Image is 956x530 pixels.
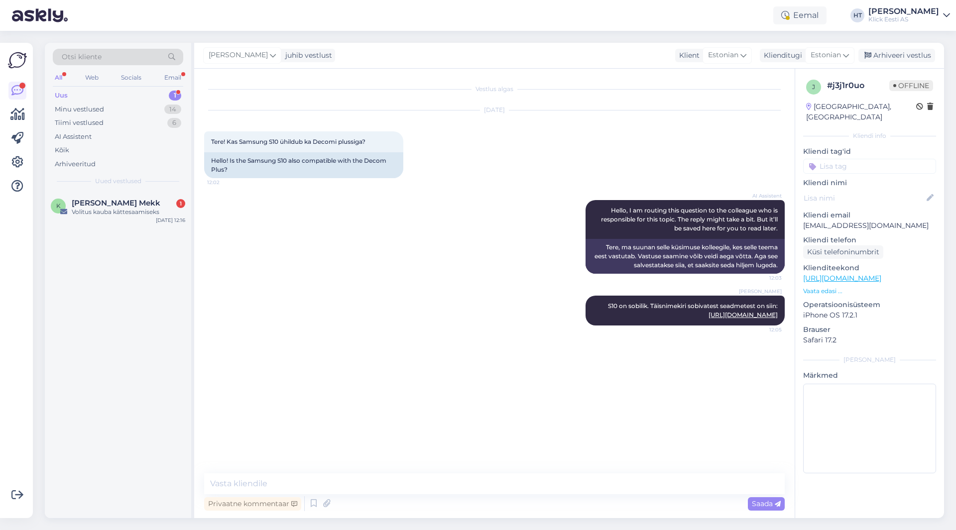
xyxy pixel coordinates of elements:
[806,102,916,122] div: [GEOGRAPHIC_DATA], [GEOGRAPHIC_DATA]
[804,193,925,204] input: Lisa nimi
[803,146,936,157] p: Kliendi tag'id
[95,177,141,186] span: Uued vestlused
[709,311,778,318] a: [URL][DOMAIN_NAME]
[827,80,889,92] div: # j3j1r0uo
[209,50,268,61] span: [PERSON_NAME]
[601,207,779,232] span: Hello, I am routing this question to the colleague who is responsible for this topic. The reply m...
[803,263,936,273] p: Klienditeekond
[752,499,781,508] span: Saada
[803,245,883,259] div: Küsi telefoninumbrit
[803,274,881,283] a: [URL][DOMAIN_NAME]
[164,105,181,114] div: 14
[868,15,939,23] div: Klick Eesti AS
[586,239,785,274] div: Tere, ma suunan selle küsimuse kolleegile, kes selle teema eest vastutab. Vastuse saamine võib ve...
[62,52,102,62] span: Otsi kliente
[204,106,785,114] div: [DATE]
[608,302,778,318] span: S10 on sobilik. Täisnimekiri sobivatest seadmetest on siin:
[53,71,64,84] div: All
[803,159,936,174] input: Lisa tag
[744,192,782,200] span: AI Assistent
[56,202,61,210] span: K
[803,287,936,296] p: Vaata edasi ...
[858,49,935,62] div: Arhiveeri vestlus
[675,50,700,61] div: Klient
[739,288,782,295] span: [PERSON_NAME]
[803,370,936,381] p: Märkmed
[744,274,782,282] span: 12:03
[204,152,403,178] div: Hello! Is the Samsung S10 also compatible with the Decom Plus?
[850,8,864,22] div: HT
[811,50,841,61] span: Estonian
[167,118,181,128] div: 6
[868,7,950,23] a: [PERSON_NAME]Klick Eesti AS
[162,71,183,84] div: Email
[169,91,181,101] div: 1
[803,335,936,345] p: Safari 17.2
[708,50,738,61] span: Estonian
[8,51,27,70] img: Askly Logo
[760,50,802,61] div: Klienditugi
[55,132,92,142] div: AI Assistent
[803,235,936,245] p: Kliendi telefon
[812,83,815,91] span: j
[176,199,185,208] div: 1
[156,216,185,224] div: [DATE] 12:16
[803,310,936,320] p: iPhone OS 17.2.1
[55,145,69,155] div: Kõik
[55,159,96,169] div: Arhiveeritud
[773,6,827,24] div: Eemal
[119,71,143,84] div: Socials
[204,497,301,511] div: Privaatne kommentaar
[803,178,936,188] p: Kliendi nimi
[803,220,936,231] p: [EMAIL_ADDRESS][DOMAIN_NAME]
[72,199,160,208] span: Keven Mekk
[55,118,104,128] div: Tiimi vestlused
[868,7,939,15] div: [PERSON_NAME]
[803,324,936,335] p: Brauser
[207,179,244,186] span: 12:02
[803,131,936,140] div: Kliendi info
[803,300,936,310] p: Operatsioonisüsteem
[72,208,185,216] div: Volitus kauba kättesaamiseks
[83,71,101,84] div: Web
[204,85,785,94] div: Vestlus algas
[281,50,332,61] div: juhib vestlust
[803,355,936,364] div: [PERSON_NAME]
[55,105,104,114] div: Minu vestlused
[889,80,933,91] span: Offline
[55,91,68,101] div: Uus
[803,210,936,220] p: Kliendi email
[211,138,365,145] span: Tere! Kas Samsung S10 ühildub ka Decomi plussiga?
[744,326,782,333] span: 12:05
